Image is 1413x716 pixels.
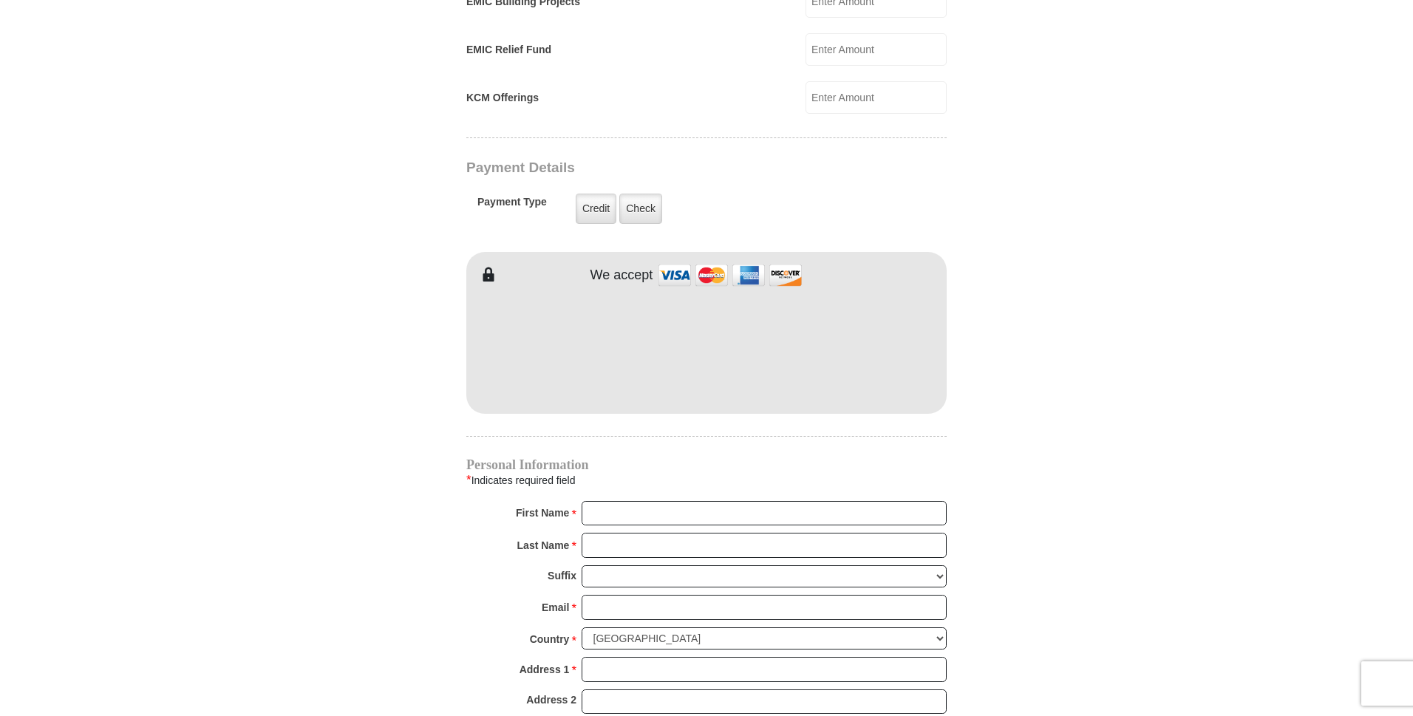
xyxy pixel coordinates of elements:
h4: We accept [590,267,653,284]
strong: Email [542,597,569,618]
input: Enter Amount [806,81,947,114]
div: Indicates required field [466,471,947,490]
label: EMIC Relief Fund [466,42,551,58]
strong: Address 2 [526,689,576,710]
h5: Payment Type [477,196,547,216]
label: Check [619,194,662,224]
label: KCM Offerings [466,90,539,106]
strong: Country [530,629,570,649]
strong: Last Name [517,535,570,556]
input: Enter Amount [806,33,947,66]
img: credit cards accepted [656,259,804,291]
h3: Payment Details [466,160,843,177]
label: Credit [576,194,616,224]
strong: Suffix [548,565,576,586]
strong: First Name [516,502,569,523]
strong: Address 1 [520,659,570,680]
h4: Personal Information [466,459,947,471]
